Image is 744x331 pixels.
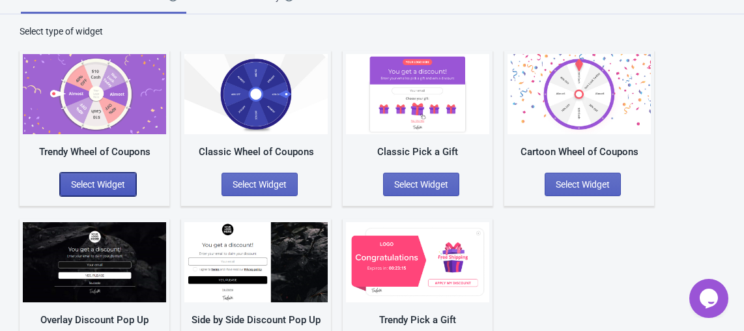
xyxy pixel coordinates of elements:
[556,179,610,190] span: Select Widget
[222,173,298,196] button: Select Widget
[508,54,651,134] img: cartoon_game.jpg
[184,313,328,328] div: Side by Side Discount Pop Up
[23,222,166,302] img: full_screen_popup.jpg
[346,313,489,328] div: Trendy Pick a Gift
[346,54,489,134] img: gift_game.jpg
[184,145,328,160] div: Classic Wheel of Coupons
[508,145,651,160] div: Cartoon Wheel of Coupons
[394,179,448,190] span: Select Widget
[23,54,166,134] img: trendy_game.png
[20,25,724,38] div: Select type of widget
[689,279,731,318] iframe: chat widget
[23,313,166,328] div: Overlay Discount Pop Up
[545,173,621,196] button: Select Widget
[383,173,459,196] button: Select Widget
[184,222,328,302] img: regular_popup.jpg
[23,145,166,160] div: Trendy Wheel of Coupons
[71,179,125,190] span: Select Widget
[184,54,328,134] img: classic_game.jpg
[60,173,136,196] button: Select Widget
[233,179,287,190] span: Select Widget
[346,145,489,160] div: Classic Pick a Gift
[346,222,489,302] img: gift_game_v2.jpg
